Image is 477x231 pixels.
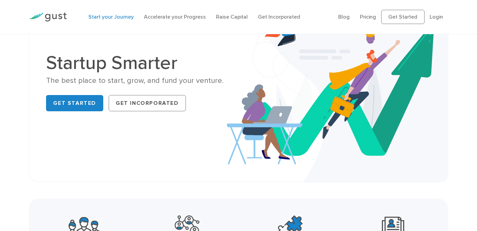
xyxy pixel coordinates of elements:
a: Accelerate your Progress [144,14,206,20]
a: Get Started [381,10,425,24]
a: Blog [338,14,350,20]
div: The best place to start, grow, and fund your venture. [46,76,233,86]
img: Gust Logo [29,13,67,22]
h1: Startup Smarter [46,53,233,72]
a: Get Started [46,95,103,111]
a: Get Incorporated [258,14,300,20]
a: Start your Journey [88,14,134,20]
a: Pricing [360,14,376,20]
a: Login [430,14,443,20]
a: Get Incorporated [109,95,186,111]
a: Raise Capital [216,14,248,20]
